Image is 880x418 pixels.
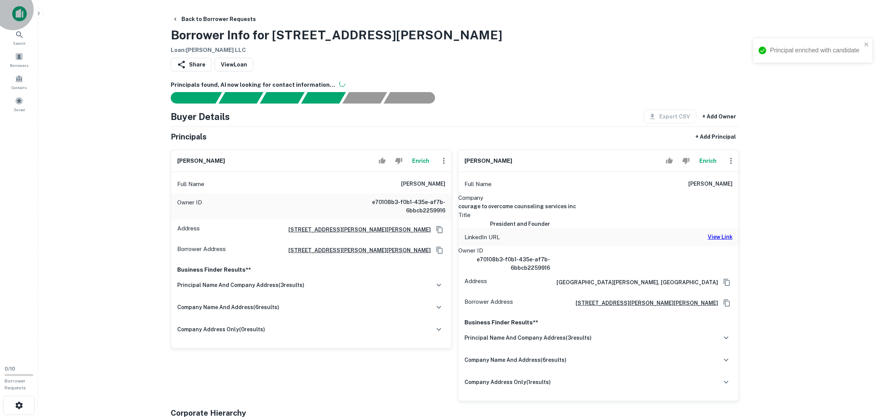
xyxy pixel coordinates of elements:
span: Search [13,40,26,46]
div: AI fulfillment process complete. [384,92,444,104]
span: 0 / 10 [5,366,15,372]
div: Principal enriched with candidate [770,46,862,55]
button: Accept [375,153,389,168]
h6: Loan : [PERSON_NAME] LLC [171,46,502,55]
p: Owner ID [458,246,739,255]
button: Copy Address [434,224,445,235]
h6: [GEOGRAPHIC_DATA][PERSON_NAME], [GEOGRAPHIC_DATA] [550,278,718,287]
button: Enrich [696,153,720,168]
button: Enrich [409,153,433,168]
p: Full Name [177,180,204,189]
p: Owner ID [177,198,202,215]
div: Principals found, AI now looking for contact information... [301,92,346,104]
h6: e70108b3-f0b1-435e-af7b-6bbcb2259916 [354,198,445,215]
h6: [STREET_ADDRESS][PERSON_NAME][PERSON_NAME] [569,299,718,307]
h6: e70108b3-f0b1-435e-af7b-6bbcb2259916 [458,255,550,272]
p: Borrower Address [464,297,513,309]
div: Your request is received and processing... [218,92,263,104]
p: Business Finder Results** [177,265,445,274]
p: Title [458,211,739,220]
h5: Principals [171,131,207,143]
p: Company [458,193,739,203]
button: Copy Address [721,297,733,309]
h6: company name and address ( 6 results) [177,303,279,311]
h6: Principals found, AI now looking for contact information... [171,81,739,89]
button: + Add Principal [692,130,739,144]
iframe: Chat Widget [842,357,880,394]
p: LinkedIn URL [464,233,500,242]
h6: [PERSON_NAME] [464,157,512,165]
img: capitalize-icon.png [12,6,27,21]
button: Reject [392,153,405,168]
h6: [PERSON_NAME] [401,180,445,189]
p: Address [464,277,487,288]
h6: View Link [708,233,733,241]
h6: [STREET_ADDRESS][PERSON_NAME][PERSON_NAME] [282,246,431,254]
h6: company address only ( 1 results) [464,378,551,386]
a: ViewLoan [215,58,253,71]
span: Borrower Requests [5,378,26,390]
h6: [PERSON_NAME] [688,180,733,189]
h6: courage to overcome counseling services inc [458,202,739,211]
h6: company name and address ( 6 results) [464,356,566,364]
span: Contacts [11,84,27,91]
h6: company address only ( 0 results) [177,325,265,334]
h6: [PERSON_NAME] [177,157,225,165]
p: Business Finder Results** [464,318,733,327]
span: Borrowers [10,62,28,68]
div: Documents found, AI parsing details... [260,92,304,104]
button: Copy Address [434,245,445,256]
p: Borrower Address [177,245,226,256]
div: Sending borrower request to AI... [162,92,219,104]
span: Saved [14,107,25,113]
p: Full Name [464,180,492,189]
h4: Buyer Details [171,110,230,123]
div: Principals found, still searching for contact information. This may take time... [342,92,387,104]
button: Back to Borrower Requests [169,12,259,26]
h6: principal name and company address ( 3 results) [464,334,592,342]
p: Address [177,224,200,235]
button: + Add Owner [699,110,739,123]
button: Copy Address [721,277,733,288]
button: Share [171,58,212,71]
button: Reject [679,153,692,168]
button: Accept [663,153,676,168]
h6: President and Founder [458,220,550,228]
button: close [864,41,869,49]
h6: principal name and company address ( 3 results) [177,281,304,289]
h3: Borrower Info for [STREET_ADDRESS][PERSON_NAME] [171,26,502,44]
h6: [STREET_ADDRESS][PERSON_NAME][PERSON_NAME] [282,225,431,234]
